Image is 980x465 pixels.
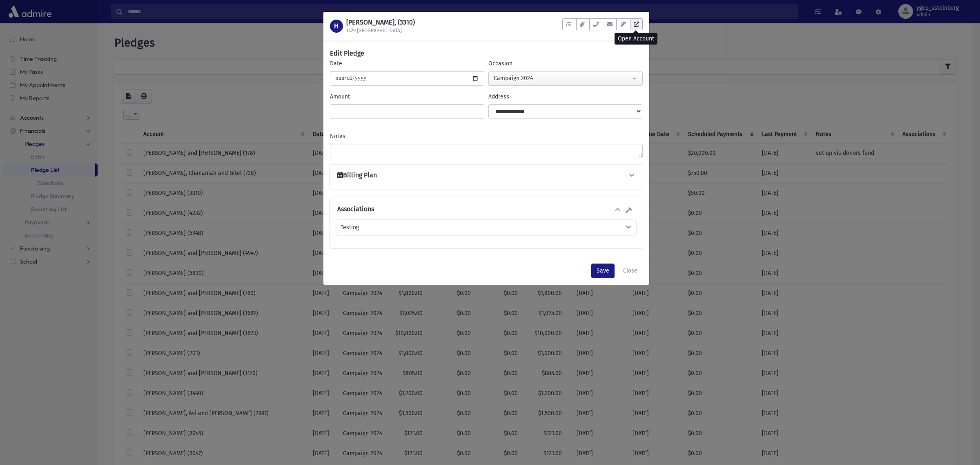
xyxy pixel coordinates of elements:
[346,18,415,26] h1: [PERSON_NAME], (3310)
[488,71,643,86] button: Campaign 2024
[330,59,342,68] label: Date
[337,171,377,179] h6: Billing Plan
[341,223,359,232] span: Testing
[330,49,364,58] h6: Edit Pledge
[488,92,509,101] label: Address
[337,205,374,213] h6: Associations
[346,28,415,34] h6: 1429 [GEOGRAPHIC_DATA]
[330,18,415,34] a: H [PERSON_NAME], (3310) 1429 [GEOGRAPHIC_DATA]
[330,132,345,141] label: Notes
[615,33,657,45] div: Open Account
[591,264,615,278] button: Save
[330,20,343,33] div: H
[330,92,350,101] label: Amount
[488,59,512,68] label: Occasion
[340,223,633,232] button: Testing
[618,264,643,278] button: Close
[616,18,630,30] button: Email Templates
[336,205,622,216] button: Associations
[494,74,631,83] div: Campaign 2024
